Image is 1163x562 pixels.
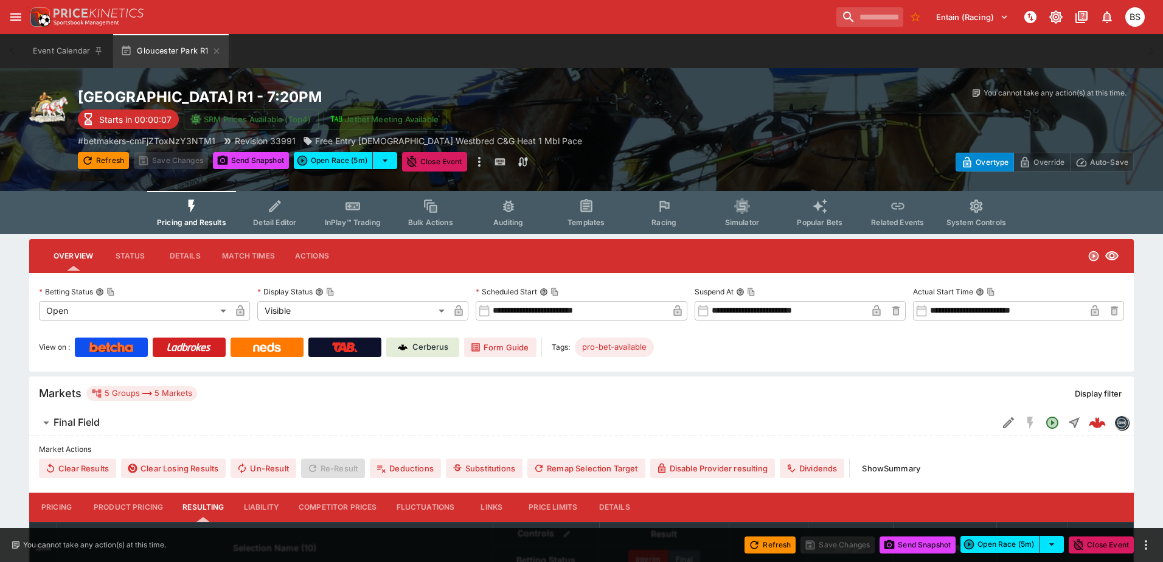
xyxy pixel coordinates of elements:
[575,338,654,357] div: Betting Target: cerberus
[575,341,654,353] span: pro-bet-available
[402,152,467,172] button: Close Event
[472,152,487,172] button: more
[1139,538,1153,552] button: more
[324,109,446,130] button: Jetbet Meeting Available
[54,416,100,429] h6: Final Field
[1122,4,1148,30] button: Brendan Scoble
[39,440,1124,459] label: Market Actions
[326,288,335,296] button: Copy To Clipboard
[121,459,226,478] button: Clear Losing Results
[408,218,453,227] span: Bulk Actions
[158,241,212,271] button: Details
[27,5,51,29] img: PriceKinetics Logo
[568,218,605,227] span: Templates
[257,301,449,321] div: Visible
[167,342,211,352] img: Ladbrokes
[998,412,1019,434] button: Edit Detail
[231,459,296,478] button: Un-Result
[1071,6,1092,28] button: Documentation
[213,152,289,169] button: Send Snapshot
[289,493,387,522] button: Competitor Prices
[78,88,606,106] h2: Copy To Clipboard
[294,152,373,169] button: Open Race (5m)
[1040,536,1064,553] button: select merge strategy
[39,338,70,357] label: View on :
[880,536,956,553] button: Send Snapshot
[235,134,296,147] p: Revision 33991
[1089,414,1106,431] img: logo-cerberus--red.svg
[527,459,645,478] button: Remap Selection Target
[387,493,465,522] button: Fluctuations
[929,7,1016,27] button: Select Tenant
[95,288,104,296] button: Betting StatusCopy To Clipboard
[301,459,365,478] span: Re-Result
[550,288,559,296] button: Copy To Clipboard
[446,459,522,478] button: Substitutions
[540,288,548,296] button: Scheduled StartCopy To Clipboard
[39,459,116,478] button: Clear Results
[1019,412,1041,434] button: SGM Disabled
[54,20,119,26] img: Sportsbook Management
[1045,6,1067,28] button: Toggle light/dark mode
[253,218,296,227] span: Detail Editor
[212,241,285,271] button: Match Times
[29,493,84,522] button: Pricing
[736,288,745,296] button: Suspend AtCopy To Clipboard
[29,411,998,435] button: Final Field
[797,218,842,227] span: Popular Bets
[913,286,973,297] p: Actual Start Time
[373,152,397,169] button: select merge strategy
[599,522,729,546] th: Result
[464,338,536,357] a: Form Guide
[398,342,408,352] img: Cerberus
[23,539,166,550] p: You cannot take any action(s) at this time.
[493,218,523,227] span: Auditing
[106,288,115,296] button: Copy To Clipboard
[39,301,231,321] div: Open
[559,526,575,542] button: Bulk edit
[173,493,234,522] button: Resulting
[234,493,289,522] button: Liability
[386,338,459,357] a: Cerberus
[91,386,192,401] div: 5 Groups 5 Markets
[960,536,1064,553] div: split button
[745,536,796,553] button: Refresh
[78,152,129,169] button: Refresh
[552,338,570,357] label: Tags:
[147,191,1016,234] div: Event type filters
[956,153,1134,172] div: Start From
[370,459,441,478] button: Deductions
[412,341,448,353] p: Cerberus
[747,288,755,296] button: Copy To Clipboard
[1045,415,1060,430] svg: Open
[294,152,397,169] div: split button
[976,288,984,296] button: Actual Start TimeCopy To Clipboard
[315,134,582,147] p: Free Entry [DEMOGRAPHIC_DATA] Westbred C&G Heat 1 Mbl Pace
[5,6,27,28] button: open drawer
[113,34,229,68] button: Gloucester Park R1
[976,156,1009,168] p: Overtype
[44,241,103,271] button: Overview
[1125,7,1145,27] div: Brendan Scoble
[464,493,519,522] button: Links
[780,459,844,478] button: Dividends
[184,109,319,130] button: SRM Prices Available (Top4)
[906,7,925,27] button: No Bookmarks
[1033,156,1064,168] p: Override
[946,218,1006,227] span: System Controls
[1096,6,1118,28] button: Notifications
[1063,412,1085,434] button: Straight
[725,218,759,227] span: Simulator
[1114,415,1129,430] div: betmakers
[987,288,995,296] button: Copy To Clipboard
[39,386,82,400] h5: Markets
[253,342,280,352] img: Neds
[325,218,381,227] span: InPlay™ Trading
[1105,249,1119,263] svg: Visible
[519,493,587,522] button: Price Limits
[1069,536,1134,553] button: Close Event
[836,7,903,27] input: search
[651,218,676,227] span: Racing
[157,218,226,227] span: Pricing and Results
